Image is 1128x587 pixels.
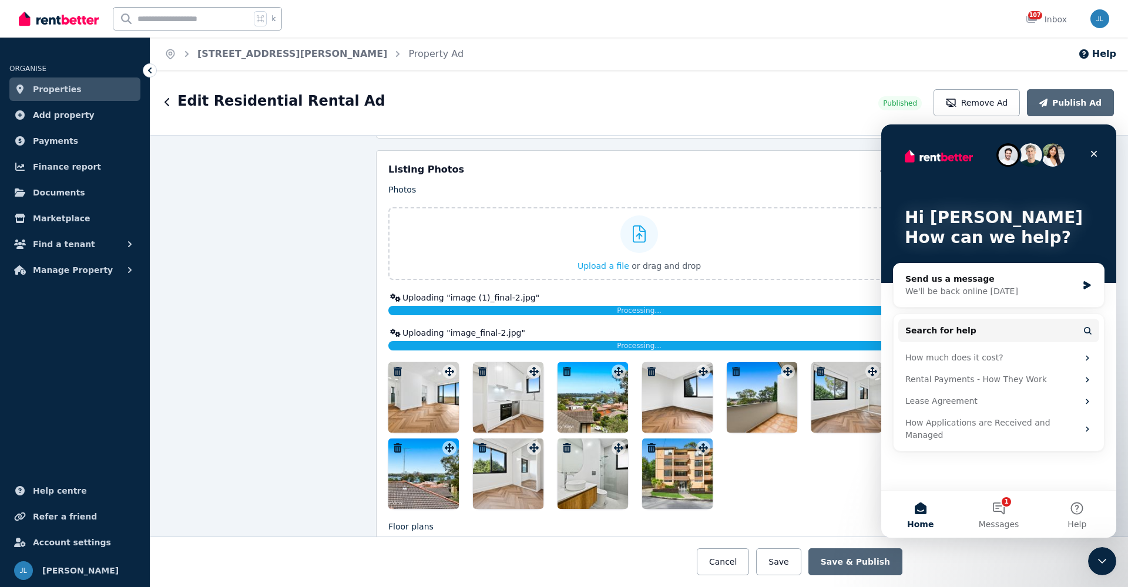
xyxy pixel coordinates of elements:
[1026,14,1067,25] div: Inbox
[9,207,140,230] a: Marketplace
[9,505,140,528] a: Refer a friend
[578,260,701,272] button: Upload a file or drag and drop
[9,155,140,178] a: Finance report
[1078,47,1116,61] button: Help
[33,82,82,96] span: Properties
[697,548,749,575] button: Cancel
[42,564,119,578] span: [PERSON_NAME]
[388,184,890,195] p: Photos
[33,510,97,524] span: Refer a friend
[33,160,101,174] span: Finance report
[881,124,1116,538] iframe: Intercom live chat
[388,521,890,532] p: Floor plans
[9,77,140,101] a: Properties
[408,48,464,59] a: Property Ad
[934,89,1020,116] button: Remove Ad
[1088,547,1116,575] iframe: Intercom live chat
[1028,11,1042,19] span: 107
[9,232,140,256] button: Find a tenant
[808,548,902,575] button: Save & Publish
[9,65,46,73] span: ORGANISE
[617,306,662,315] span: Processing...
[33,535,111,549] span: Account settings
[197,48,387,59] a: [STREET_ADDRESS][PERSON_NAME]
[756,548,801,575] button: Save
[19,10,99,28] img: RentBetter
[33,185,85,200] span: Documents
[1027,89,1114,116] button: Publish Ad
[883,99,917,108] span: Published
[9,103,140,127] a: Add property
[150,38,478,70] nav: Breadcrumb
[33,484,87,498] span: Help centre
[632,261,701,271] span: or drag and drop
[9,479,140,502] a: Help centre
[388,163,464,177] h5: Listing Photos
[33,237,95,251] span: Find a tenant
[617,342,662,350] span: Processing...
[33,108,95,122] span: Add property
[578,261,629,271] span: Upload a file
[14,561,33,580] img: Joanne Lau
[9,531,140,554] a: Account settings
[271,14,276,23] span: k
[9,258,140,282] button: Manage Property
[1090,9,1109,28] img: Joanne Lau
[9,129,140,153] a: Payments
[33,263,113,277] span: Manage Property
[388,327,890,339] div: Uploading " image_final-2.jpg "
[388,292,890,303] div: Uploading " image (1)_final-2.jpg "
[33,211,90,225] span: Marketplace
[33,134,78,148] span: Payments
[9,181,140,204] a: Documents
[177,92,385,110] h1: Edit Residential Rental Ad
